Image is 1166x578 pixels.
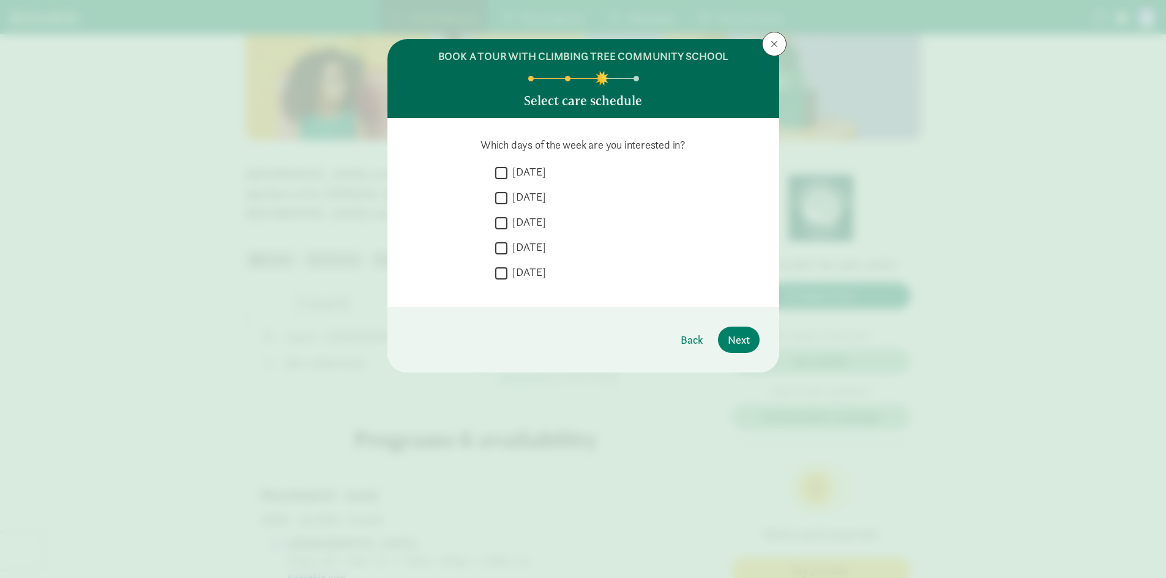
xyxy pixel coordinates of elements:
[681,332,703,348] span: Back
[728,332,750,348] span: Next
[407,138,760,152] p: Which days of the week are you interested in?
[718,327,760,353] button: Next
[507,215,546,229] label: [DATE]
[507,165,546,179] label: [DATE]
[438,49,728,64] h6: BOOK A TOUR WITH CLIMBING TREE COMMUNITY SCHOOL
[507,265,546,280] label: [DATE]
[507,190,546,204] label: [DATE]
[524,94,642,108] h5: Select care schedule
[671,327,713,353] button: Back
[507,240,546,254] label: [DATE]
